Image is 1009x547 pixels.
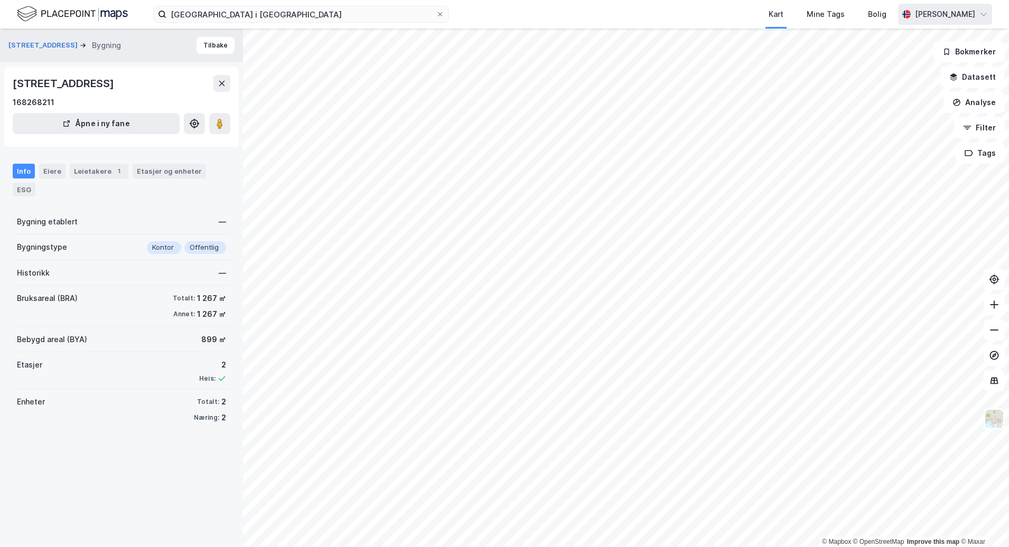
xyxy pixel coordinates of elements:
[197,37,235,54] button: Tilbake
[956,143,1005,164] button: Tags
[199,374,216,383] div: Heis:
[197,292,226,305] div: 1 267 ㎡
[954,117,1005,138] button: Filter
[984,409,1004,429] img: Z
[940,67,1005,88] button: Datasett
[943,92,1005,113] button: Analyse
[13,164,35,178] div: Info
[173,294,195,303] div: Totalt:
[17,241,67,253] div: Bygningstype
[221,411,226,424] div: 2
[17,359,42,371] div: Etasjer
[173,310,195,318] div: Annet:
[166,6,436,22] input: Søk på adresse, matrikkel, gårdeiere, leietakere eller personer
[907,538,959,545] a: Improve this map
[853,538,904,545] a: OpenStreetMap
[17,215,78,228] div: Bygning etablert
[807,8,845,21] div: Mine Tags
[219,267,226,279] div: —
[201,333,226,346] div: 899 ㎡
[17,267,50,279] div: Historikk
[822,538,851,545] a: Mapbox
[221,395,226,408] div: 2
[956,496,1009,547] iframe: Chat Widget
[70,164,128,178] div: Leietakere
[13,113,180,134] button: Åpne i ny fane
[114,166,124,176] div: 1
[8,40,80,51] button: [STREET_ADDRESS]
[17,333,87,346] div: Bebygd areal (BYA)
[13,75,116,92] div: [STREET_ADDRESS]
[219,215,226,228] div: —
[137,166,202,176] div: Etasjer og enheter
[197,308,226,320] div: 1 267 ㎡
[915,8,975,21] div: [PERSON_NAME]
[39,164,66,178] div: Eiere
[13,96,54,109] div: 168268211
[92,39,121,52] div: Bygning
[197,398,219,406] div: Totalt:
[17,395,45,408] div: Enheter
[868,8,886,21] div: Bolig
[769,8,783,21] div: Kart
[199,359,226,371] div: 2
[13,183,35,196] div: ESG
[194,413,219,422] div: Næring:
[17,5,128,23] img: logo.f888ab2527a4732fd821a326f86c7f29.svg
[933,41,1005,62] button: Bokmerker
[17,292,78,305] div: Bruksareal (BRA)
